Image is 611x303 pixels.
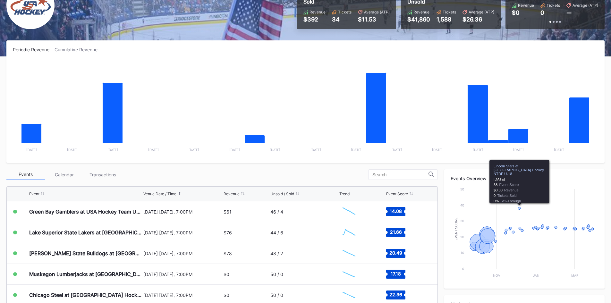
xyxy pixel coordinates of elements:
div: 44 / 6 [270,230,283,235]
text: [DATE] [554,148,564,152]
div: Event Score [386,191,408,196]
div: Average (ATP) [469,10,494,14]
text: [DATE] [26,148,37,152]
div: Muskegon Lumberjacks at [GEOGRAPHIC_DATA] Hockey NTDP U-18 [29,271,142,277]
div: 46 / 4 [270,209,283,215]
svg: Chart title [451,186,598,282]
text: [DATE] [189,148,199,152]
div: Revenue [413,10,429,14]
text: [DATE] [432,148,443,152]
input: Search [372,172,429,177]
svg: Chart title [339,266,359,282]
text: [DATE] [148,148,159,152]
div: 0 [540,9,544,16]
text: 20.49 [389,250,402,256]
div: $0 [512,9,520,16]
div: Tickets [547,3,560,8]
text: 0 [462,267,464,271]
div: Average (ATP) [364,10,390,14]
text: [DATE] [473,148,483,152]
div: $26.36 [462,16,494,23]
text: 22.36 [389,292,402,297]
text: [DATE] [392,148,402,152]
div: $78 [224,251,232,256]
text: Nov [493,274,500,277]
div: Green Bay Gamblers at USA Hockey Team U-17 [29,208,142,215]
div: Revenue [224,191,240,196]
div: [DATE] [DATE], 7:00PM [143,251,222,256]
text: 20 [460,235,464,239]
text: 30 [460,219,464,223]
div: [DATE] [DATE], 7:00PM [143,272,222,277]
svg: Chart title [13,60,598,156]
text: 21.66 [390,229,402,235]
div: Trend [339,191,350,196]
text: [DATE] [107,148,118,152]
div: 34 [332,16,352,23]
div: Transactions [83,170,122,180]
div: $392 [303,16,326,23]
div: $76 [224,230,232,235]
div: $41,860 [407,16,430,23]
div: $11.53 [358,16,390,23]
svg: Chart title [339,204,359,220]
div: Events Overview [451,176,598,181]
text: 40 [460,203,464,207]
div: Periodic Revenue [13,47,55,52]
div: 50 / 0 [270,292,283,298]
text: Event Score [454,217,458,240]
div: [DATE] [DATE], 7:00PM [143,292,222,298]
text: [DATE] [67,148,78,152]
div: [DATE] [DATE], 7:00PM [143,230,222,235]
div: Tickets [443,10,456,14]
svg: Chart title [339,224,359,240]
svg: Chart title [339,245,359,261]
text: [DATE] [270,148,280,152]
div: $0 [224,272,229,277]
text: 50 [460,187,464,191]
div: Venue Date / Time [143,191,176,196]
text: Jan [533,274,539,277]
div: Revenue [310,10,326,14]
div: [DATE] [DATE], 7:00PM [143,209,222,215]
div: Event [29,191,39,196]
div: 1,588 [437,16,456,23]
div: Events [6,170,45,180]
text: 17.18 [391,271,401,276]
text: [DATE] [229,148,240,152]
div: Tickets [338,10,352,14]
div: Cumulative Revenue [55,47,103,52]
text: 14.08 [390,208,402,214]
text: Mar [571,274,579,277]
text: 10 [461,251,464,255]
svg: Chart title [339,287,359,303]
div: Average (ATP) [573,3,598,8]
div: Chicago Steel at [GEOGRAPHIC_DATA] Hockey NTDP U-18 [29,292,142,298]
text: [DATE] [310,148,321,152]
div: 50 / 0 [270,272,283,277]
div: Unsold / Sold [270,191,294,196]
text: [DATE] [513,148,524,152]
div: $0 [224,292,229,298]
div: -- [566,9,572,16]
div: Lake Superior State Lakers at [GEOGRAPHIC_DATA] Hockey NTDP U-18 [29,229,142,236]
text: [DATE] [351,148,361,152]
div: [PERSON_NAME] State Bulldogs at [GEOGRAPHIC_DATA] Hockey NTDP U-18 [29,250,142,257]
div: Revenue [518,3,534,8]
div: 48 / 2 [270,251,283,256]
div: $61 [224,209,232,215]
div: Calendar [45,170,83,180]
